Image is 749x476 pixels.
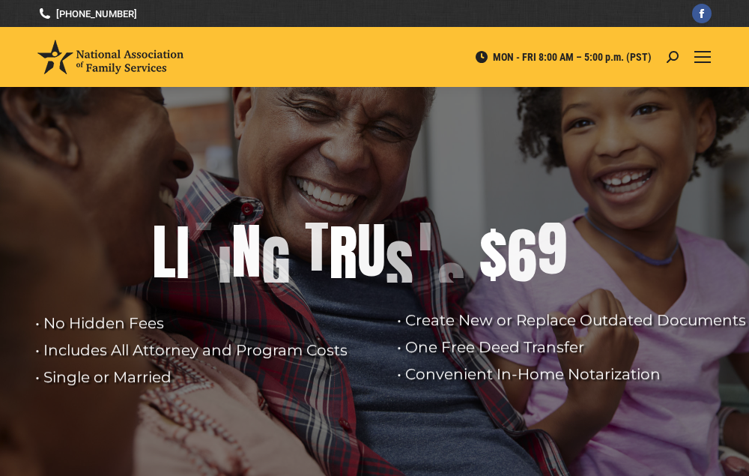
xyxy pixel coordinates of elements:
div: G [261,233,291,293]
div: T [413,195,437,255]
div: U [357,220,386,280]
div: I [176,223,189,283]
div: S [386,238,413,298]
div: L [152,222,176,282]
div: V [189,175,218,235]
div: R [329,223,357,283]
img: National Association of Family Services [37,40,184,74]
div: T [305,215,329,275]
div: N [231,221,261,281]
a: [PHONE_NUMBER] [37,7,137,21]
a: Mobile menu icon [694,48,712,66]
div: I [218,243,231,303]
span: MON - FRI 8:00 AM – 5:00 p.m. (PST) [474,50,652,64]
rs-layer: • No Hidden Fees • Includes All Attorney and Program Costs • Single or Married [35,310,354,391]
div: S [437,259,465,319]
div: 9 [537,218,567,278]
div: $ [479,223,507,283]
div: 6 [507,226,537,286]
a: Facebook page opens in new window [692,4,712,23]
